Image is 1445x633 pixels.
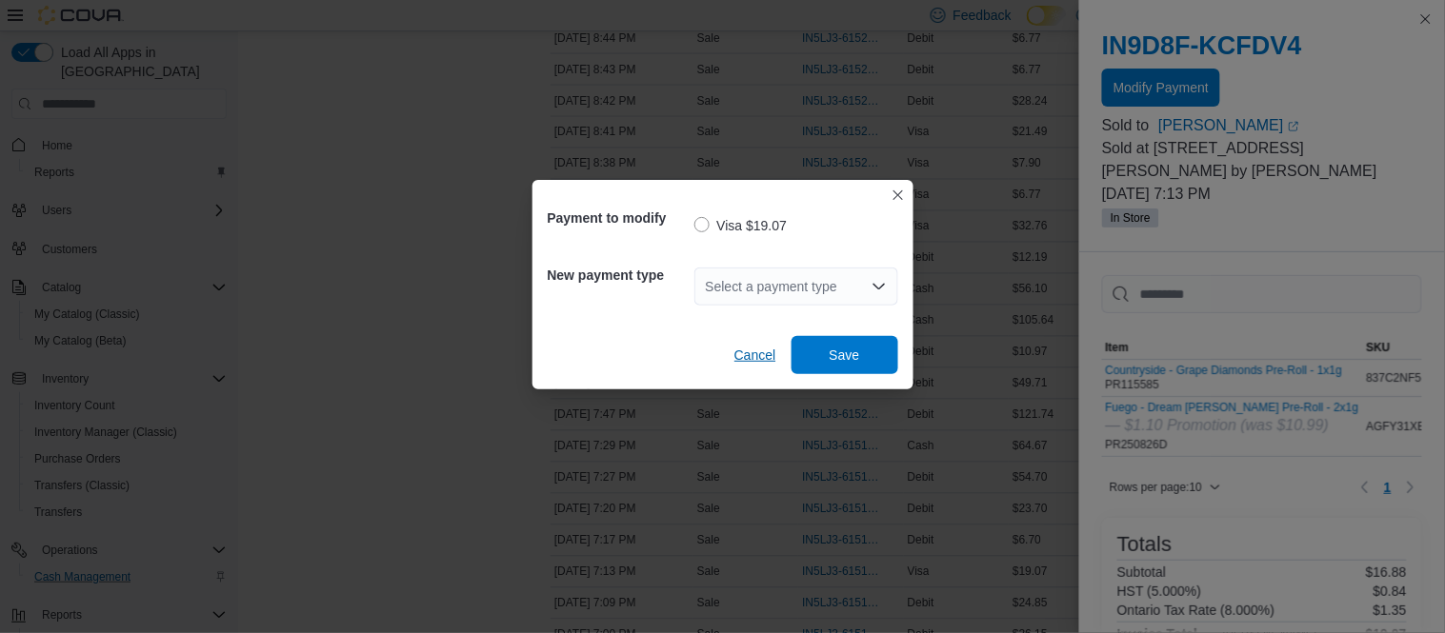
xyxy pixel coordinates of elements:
input: Accessible screen reader label [706,275,708,298]
button: Open list of options [872,279,887,294]
label: Visa $19.07 [694,214,788,237]
h5: Payment to modify [548,199,691,237]
button: Cancel [727,336,784,374]
span: Cancel [734,346,776,365]
h5: New payment type [548,256,691,294]
button: Save [792,336,898,374]
button: Closes this modal window [887,184,910,207]
span: Save [830,346,860,365]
